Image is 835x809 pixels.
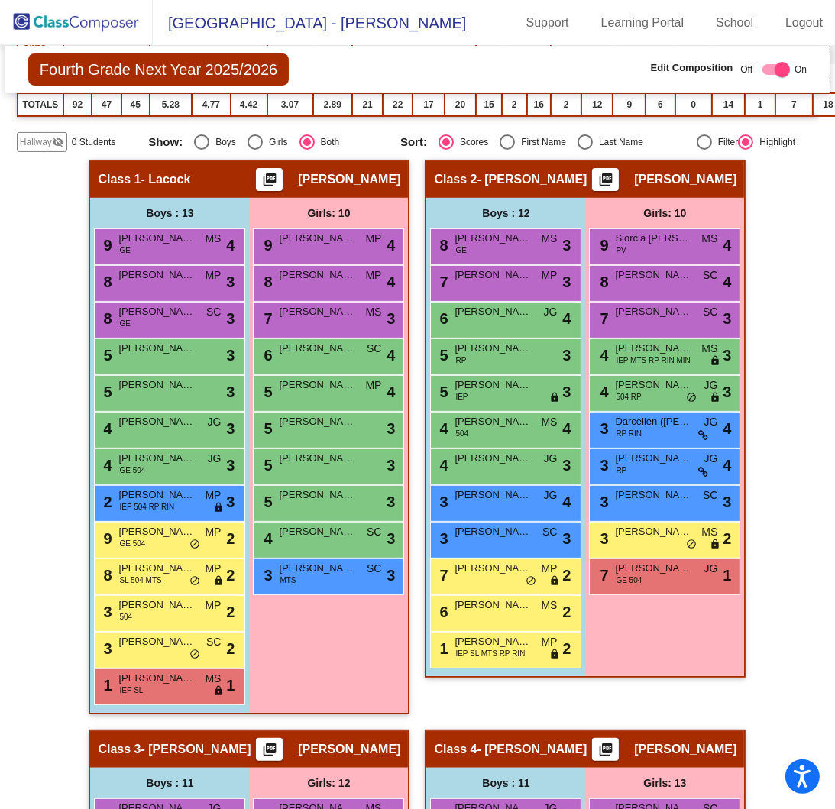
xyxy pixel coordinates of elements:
[226,234,235,257] span: 4
[63,93,92,116] td: 92
[118,597,195,613] span: [PERSON_NAME]
[205,231,221,247] span: MS
[226,270,235,293] span: 3
[597,172,615,193] mat-icon: picture_as_pdf
[455,244,466,256] span: GE
[119,501,174,513] span: IEP 504 RP RIN
[118,377,195,393] span: [PERSON_NAME]
[148,135,183,149] span: Show:
[712,93,746,116] td: 14
[435,347,448,364] span: 5
[596,310,608,327] span: 7
[121,93,150,116] td: 45
[279,524,355,539] span: [PERSON_NAME]
[387,564,395,587] span: 3
[615,267,691,283] span: [PERSON_NAME]
[141,742,251,757] span: - [PERSON_NAME]
[189,575,200,587] span: do_not_disturb_alt
[551,93,581,116] td: 2
[710,392,720,404] span: lock
[615,451,691,466] span: [PERSON_NAME] ([PERSON_NAME]) [PERSON_NAME]
[562,380,571,403] span: 3
[703,487,717,503] span: SC
[704,377,718,393] span: JG
[514,11,581,35] a: Support
[189,649,200,661] span: do_not_disturb_alt
[387,527,395,550] span: 3
[596,493,608,510] span: 3
[704,451,718,467] span: JG
[686,392,697,404] span: do_not_disturb_alt
[616,391,641,403] span: 504 RP
[99,273,112,290] span: 8
[99,530,112,547] span: 9
[260,530,272,547] span: 4
[723,527,731,550] span: 2
[435,457,448,474] span: 4
[704,414,718,430] span: JG
[260,567,272,584] span: 3
[435,420,448,437] span: 4
[99,604,112,620] span: 3
[189,539,200,551] span: do_not_disturb_alt
[118,414,195,429] span: [PERSON_NAME]
[616,244,626,256] span: PV
[226,307,235,330] span: 3
[455,561,531,576] span: [PERSON_NAME]
[434,172,477,187] span: Class 2
[562,527,571,550] span: 3
[205,524,221,540] span: MP
[387,490,395,513] span: 3
[455,354,466,366] span: RP
[400,134,643,150] mat-radio-group: Select an option
[562,564,571,587] span: 2
[226,527,235,550] span: 2
[723,234,731,257] span: 4
[298,172,400,187] span: [PERSON_NAME]
[704,561,718,577] span: JG
[153,11,466,35] span: [GEOGRAPHIC_DATA] - [PERSON_NAME]
[613,93,646,116] td: 9
[205,267,221,283] span: MP
[383,93,413,116] td: 22
[213,685,224,697] span: lock
[119,464,145,476] span: GE 504
[435,383,448,400] span: 5
[298,742,400,757] span: [PERSON_NAME]
[119,538,145,549] span: GE 504
[267,93,313,116] td: 3.07
[745,93,775,116] td: 1
[99,347,112,364] span: 5
[118,304,195,319] span: [PERSON_NAME]
[226,490,235,513] span: 3
[723,380,731,403] span: 3
[256,168,283,191] button: Print Students Details
[435,493,448,510] span: 3
[280,574,296,586] span: MTS
[208,414,222,430] span: JG
[581,93,613,116] td: 12
[260,457,272,474] span: 5
[455,341,531,356] span: [PERSON_NAME]
[313,93,352,116] td: 2.89
[455,451,531,466] span: [PERSON_NAME] [PERSON_NAME]
[99,567,112,584] span: 8
[99,310,112,327] span: 8
[352,93,383,116] td: 21
[435,604,448,620] span: 6
[279,377,355,393] span: [PERSON_NAME]
[515,135,566,149] div: First Name
[615,231,691,246] span: Siorcia [PERSON_NAME]
[367,341,381,357] span: SC
[615,487,691,503] span: [PERSON_NAME] [PERSON_NAME]
[795,63,807,76] span: On
[279,487,355,503] span: [PERSON_NAME]
[549,575,560,587] span: lock
[90,768,249,798] div: Boys : 11
[562,417,571,440] span: 4
[206,634,221,650] span: SC
[701,231,717,247] span: MS
[260,383,272,400] span: 5
[455,304,531,319] span: [PERSON_NAME]
[753,135,795,149] div: Highlight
